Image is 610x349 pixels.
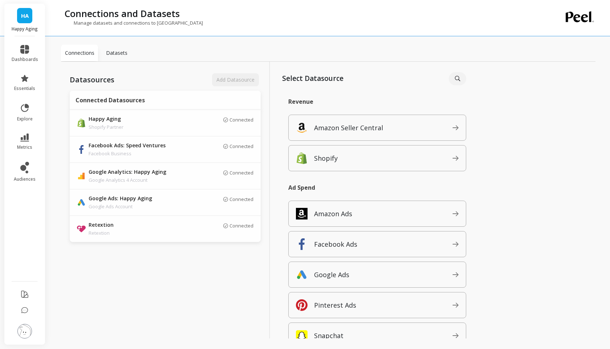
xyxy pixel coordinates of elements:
[89,176,190,184] p: Google Analytics 4 Account
[89,123,190,131] p: Shopify Partner
[89,142,190,150] p: Facebook Ads: Speed Ventures
[65,49,94,57] p: Connections
[314,300,356,310] p: Pinterest Ads
[12,57,38,62] span: dashboards
[314,153,338,163] p: Shopify
[61,20,203,26] p: Manage datasets and connections to [GEOGRAPHIC_DATA]
[314,330,343,341] p: Snapchat
[76,97,145,104] p: Connected Datasources
[296,152,308,164] img: api.shopify.svg
[14,176,36,182] span: audiences
[296,330,308,341] img: api.snapchat.svg
[17,324,32,338] img: profile picture
[296,122,308,134] img: api.amazon.svg
[89,150,190,157] p: Facebook Business
[282,73,356,84] p: Select Datasource
[77,172,86,180] img: api.google_analytics_4.svg
[89,229,190,237] p: Retextion
[296,208,308,219] img: api.amazonads.svg
[288,98,466,106] p: Revenue
[296,238,308,250] img: api.fb.svg
[288,184,466,192] p: Ad Spend
[314,270,349,280] p: Google Ads
[229,196,253,202] p: Connected
[229,170,253,176] p: Connected
[449,72,466,85] input: Search for a source...
[17,144,32,150] span: metrics
[314,209,352,219] p: Amazon Ads
[77,119,86,127] img: api.shopify.svg
[296,269,308,280] img: api.google.svg
[89,203,190,210] p: Google Ads Account
[229,143,253,149] p: Connected
[314,123,383,133] p: Amazon Seller Central
[89,168,190,176] p: Google Analytics: Happy Aging
[106,49,127,57] p: Datasets
[229,223,253,229] p: Connected
[17,116,33,122] span: explore
[77,198,86,207] img: api.google.svg
[77,225,86,233] img: api.retextion.svg
[21,12,29,20] span: HA
[229,117,253,123] p: Connected
[314,239,357,249] p: Facebook Ads
[12,26,38,32] p: Happy Aging
[70,75,114,85] p: Datasources
[296,299,308,311] img: api.pinterest.svg
[14,86,35,91] span: essentials
[77,145,86,154] img: api.fb.svg
[89,195,190,203] p: Google Ads: Happy Aging
[89,115,190,123] p: Happy Aging
[65,7,180,20] p: Connections and Datasets
[89,221,190,229] p: Retextion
